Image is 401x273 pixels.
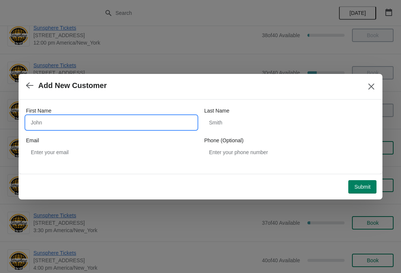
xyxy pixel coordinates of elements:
[204,137,244,144] label: Phone (Optional)
[26,107,51,114] label: First Name
[365,80,378,93] button: Close
[204,116,375,129] input: Smith
[354,184,371,190] span: Submit
[38,81,107,90] h2: Add New Customer
[26,116,197,129] input: John
[204,107,229,114] label: Last Name
[26,146,197,159] input: Enter your email
[204,146,375,159] input: Enter your phone number
[348,180,376,194] button: Submit
[26,137,39,144] label: Email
